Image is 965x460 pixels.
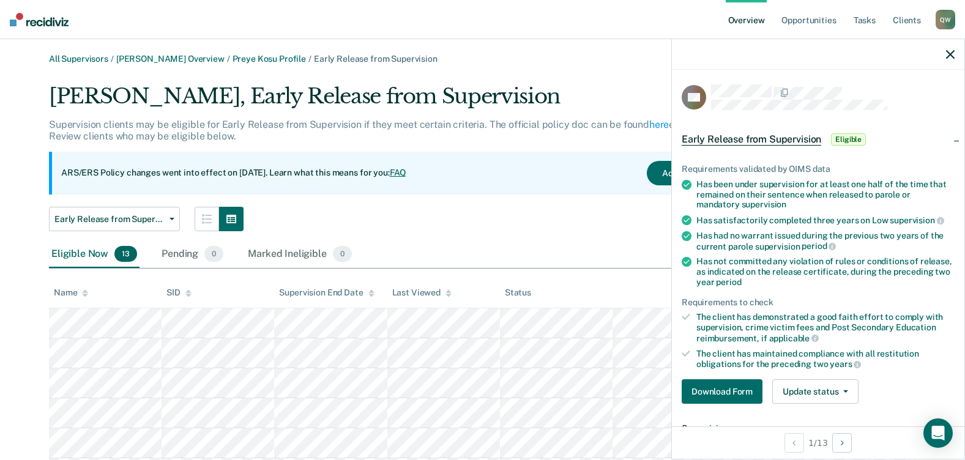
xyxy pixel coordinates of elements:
[772,379,859,404] button: Update status
[696,312,955,343] div: The client has demonstrated a good faith effort to comply with supervision, crime victim fees and...
[49,84,773,119] div: [PERSON_NAME], Early Release from Supervision
[505,287,531,298] div: Status
[54,287,88,298] div: Name
[333,246,352,262] span: 0
[390,168,407,177] a: FAQ
[769,333,819,343] span: applicable
[696,256,955,287] div: Has not committed any violation of rules or conditions of release, as indicated on the release ce...
[649,119,669,130] a: here
[682,423,955,434] dt: Supervision
[696,349,955,369] div: The client has maintained compliance with all restitution obligations for the preceding two
[114,246,137,262] span: 13
[306,54,314,64] span: /
[682,379,767,404] a: Navigate to form link
[682,297,955,308] div: Requirements to check
[830,359,861,369] span: years
[49,54,108,64] a: All Supervisors
[742,199,786,209] span: supervision
[233,54,306,64] a: Preye Kosu Profile
[279,287,374,298] div: Supervision End Date
[166,287,192,298] div: SID
[831,133,866,146] span: Eligible
[696,215,955,226] div: Has satisfactorily completed three years on Low
[108,54,116,64] span: /
[716,277,741,287] span: period
[696,231,955,251] div: Has had no warrant issued during the previous two years of the current parole supervision
[204,246,223,262] span: 0
[392,287,452,298] div: Last Viewed
[672,120,964,159] div: Early Release from SupervisionEligible
[832,433,852,453] button: Next Opportunity
[49,119,744,142] p: Supervision clients may be eligible for Early Release from Supervision if they meet certain crite...
[682,164,955,174] div: Requirements validated by OIMS data
[784,433,804,453] button: Previous Opportunity
[890,215,944,225] span: supervision
[10,13,69,26] img: Recidiviz
[61,167,406,179] p: ARS/ERS Policy changes went into effect on [DATE]. Learn what this means for you:
[49,241,140,268] div: Eligible Now
[225,54,233,64] span: /
[647,161,763,185] button: Acknowledge & Close
[923,418,953,448] div: Open Intercom Messenger
[672,426,964,459] div: 1 / 13
[682,133,821,146] span: Early Release from Supervision
[696,179,955,210] div: Has been under supervision for at least one half of the time that remained on their sentence when...
[116,54,225,64] a: [PERSON_NAME] Overview
[245,241,354,268] div: Marked Ineligible
[54,214,165,224] span: Early Release from Supervision
[159,241,226,268] div: Pending
[936,10,955,29] div: Q W
[802,241,836,251] span: period
[682,379,762,404] button: Download Form
[314,54,438,64] span: Early Release from Supervision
